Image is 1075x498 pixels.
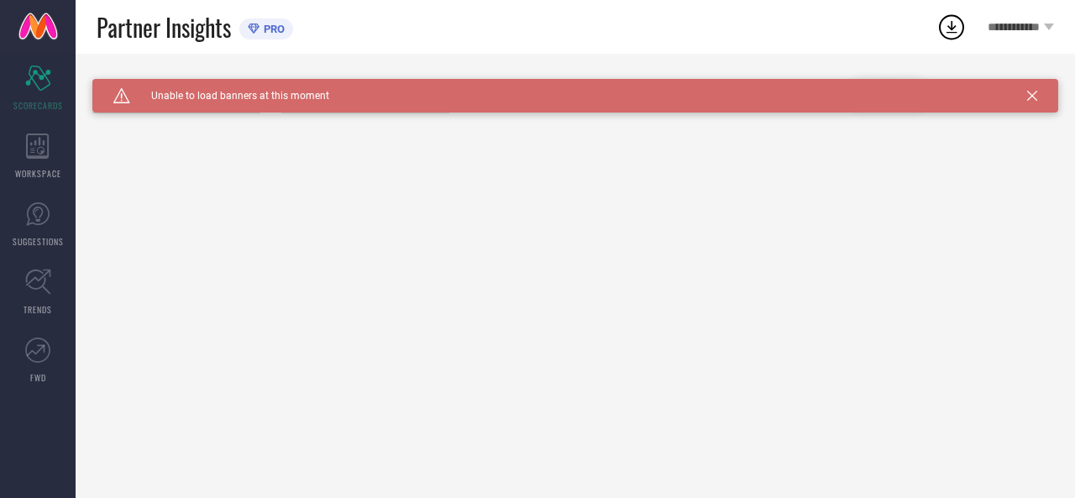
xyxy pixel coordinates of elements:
span: Partner Insights [97,10,231,45]
span: SCORECARDS [13,99,63,112]
span: Unable to load banners at this moment [130,90,329,102]
div: Brand [92,79,260,91]
span: SUGGESTIONS [13,235,64,248]
span: TRENDS [24,303,52,316]
span: PRO [260,23,285,35]
span: FWD [30,371,46,384]
span: WORKSPACE [15,167,61,180]
div: Open download list [936,12,967,42]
